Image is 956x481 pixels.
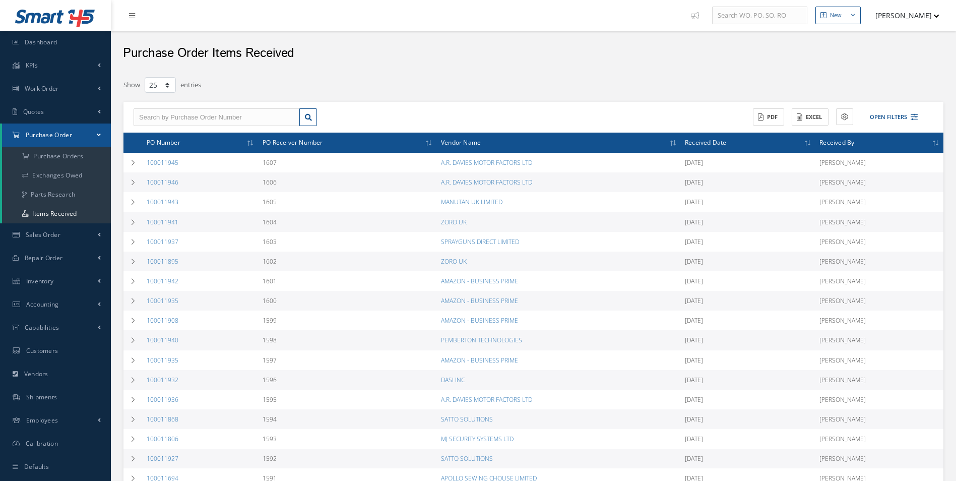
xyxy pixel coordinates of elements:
span: Work Order [25,84,59,93]
td: [PERSON_NAME] [815,429,943,449]
a: 100011868 [147,415,178,424]
label: Show [123,76,140,90]
a: A.R. DAVIES MOTOR FACTORS LTD [441,158,532,167]
td: [DATE] [681,291,815,311]
td: 1596 [259,370,437,390]
span: KPIs [26,61,38,70]
a: AMAZON - BUSINESS PRIME [441,277,518,285]
a: 100011941 [147,218,178,226]
h2: Purchase Order Items Received [123,46,294,61]
a: 100011908 [147,316,178,325]
span: Received By [819,137,854,147]
a: MJ SECURITY SYSTEMS LTD [441,435,514,443]
td: [PERSON_NAME] [815,350,943,370]
td: [PERSON_NAME] [815,192,943,212]
a: Items Received [2,204,111,223]
td: [DATE] [681,172,815,192]
a: 100011946 [147,178,178,187]
td: [PERSON_NAME] [815,311,943,330]
td: 1592 [259,449,437,468]
td: [PERSON_NAME] [815,271,943,291]
span: Calibration [26,439,58,448]
span: Capabilities [25,323,59,332]
span: PO Number [147,137,180,147]
td: [PERSON_NAME] [815,390,943,409]
td: [PERSON_NAME] [815,291,943,311]
span: Sales Order [26,230,60,239]
a: A.R. DAVIES MOTOR FACTORS LTD [441,395,532,404]
a: ZORO UK [441,218,467,226]
td: [DATE] [681,370,815,390]
a: 100011935 [147,296,178,305]
a: MANUTAN UK LIMITED [441,198,502,206]
td: 1598 [259,330,437,350]
button: Open Filters [861,109,918,126]
td: [PERSON_NAME] [815,449,943,468]
span: Dashboard [25,38,57,46]
a: 100011806 [147,435,178,443]
span: Shipments [26,393,57,401]
a: Parts Research [2,185,111,204]
span: Vendors [24,370,48,378]
td: [DATE] [681,192,815,212]
td: [DATE] [681,153,815,172]
td: [PERSON_NAME] [815,153,943,172]
td: [PERSON_NAME] [815,212,943,232]
td: 1601 [259,271,437,291]
a: PEMBERTON TECHNOLOGIES [441,336,522,344]
a: Purchase Order [2,124,111,147]
a: 100011943 [147,198,178,206]
td: 1597 [259,350,437,370]
td: 1593 [259,429,437,449]
td: [DATE] [681,350,815,370]
td: [DATE] [681,409,815,429]
div: New [830,11,842,20]
a: SATTO SOLUTIONS [441,415,493,424]
input: Search WO, PO, SO, RO [712,7,807,25]
td: 1607 [259,153,437,172]
a: A.R. DAVIES MOTOR FACTORS LTD [441,178,532,187]
td: [PERSON_NAME] [815,232,943,252]
td: 1604 [259,212,437,232]
td: 1595 [259,390,437,409]
td: [DATE] [681,330,815,350]
a: 100011945 [147,158,178,167]
button: Excel [792,108,828,126]
td: [DATE] [681,390,815,409]
td: 1605 [259,192,437,212]
td: 1602 [259,252,437,271]
td: [DATE] [681,429,815,449]
td: 1594 [259,409,437,429]
a: 100011942 [147,277,178,285]
td: [PERSON_NAME] [815,370,943,390]
a: SPRAYGUNS DIRECT LIMITED [441,237,519,246]
span: Employees [26,416,58,425]
a: ZORO UK [441,257,467,266]
span: Vendor Name [441,137,481,147]
span: PO Receiver Number [263,137,323,147]
button: PDF [753,108,784,126]
a: 100011936 [147,395,178,404]
a: DASI INC [441,376,465,384]
td: 1599 [259,311,437,330]
td: 1603 [259,232,437,252]
td: [PERSON_NAME] [815,172,943,192]
a: 100011937 [147,237,178,246]
span: Customers [26,346,58,355]
a: SATTO SOLUTIONS [441,454,493,463]
td: [DATE] [681,271,815,291]
span: Defaults [24,462,49,471]
input: Search by Purchase Order Number [134,108,300,127]
span: Received Date [685,137,727,147]
td: 1606 [259,172,437,192]
a: 100011927 [147,454,178,463]
td: [DATE] [681,252,815,271]
span: Inventory [26,277,54,285]
a: 100011932 [147,376,178,384]
td: [PERSON_NAME] [815,330,943,350]
td: [PERSON_NAME] [815,409,943,429]
a: AMAZON - BUSINESS PRIME [441,296,518,305]
td: [PERSON_NAME] [815,252,943,271]
a: AMAZON - BUSINESS PRIME [441,356,518,365]
label: entries [180,76,201,90]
